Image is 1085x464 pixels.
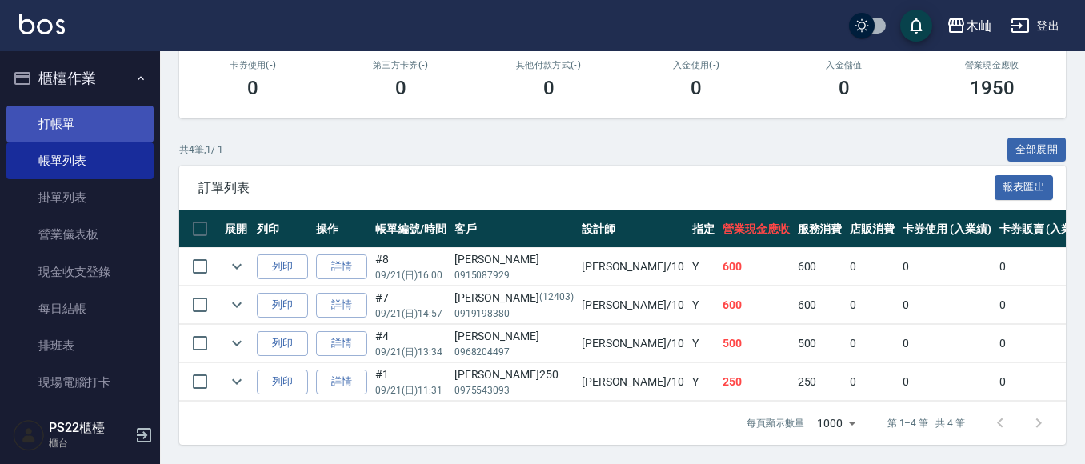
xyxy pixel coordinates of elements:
td: Y [688,325,719,362]
div: [PERSON_NAME] [454,251,574,268]
p: 09/21 (日) 16:00 [375,268,446,282]
p: 0968204497 [454,345,574,359]
button: 列印 [257,331,308,356]
td: 0 [846,286,899,324]
p: 第 1–4 筆 共 4 筆 [887,416,965,430]
td: 0 [899,363,995,401]
a: 營業儀表板 [6,216,154,253]
div: 木屾 [966,16,991,36]
td: 600 [794,248,847,286]
div: [PERSON_NAME] [454,290,574,306]
p: 櫃台 [49,436,130,450]
div: 1000 [811,402,862,445]
a: 詳情 [316,331,367,356]
button: expand row [225,293,249,317]
td: 0 [899,286,995,324]
a: 現場電腦打卡 [6,364,154,401]
a: 排班表 [6,327,154,364]
h5: PS22櫃檯 [49,420,130,436]
h2: 卡券使用(-) [198,60,308,70]
a: 掛單列表 [6,179,154,216]
button: 列印 [257,293,308,318]
h2: 第三方卡券(-) [346,60,456,70]
a: 打帳單 [6,106,154,142]
th: 展開 [221,210,253,248]
td: #1 [371,363,450,401]
td: [PERSON_NAME] /10 [578,325,688,362]
div: [PERSON_NAME]250 [454,366,574,383]
td: Y [688,286,719,324]
p: 09/21 (日) 13:34 [375,345,446,359]
p: 共 4 筆, 1 / 1 [179,142,223,157]
a: 每日結帳 [6,290,154,327]
button: expand row [225,254,249,278]
th: 店販消費 [846,210,899,248]
th: 列印 [253,210,312,248]
td: 600 [794,286,847,324]
td: 500 [794,325,847,362]
a: 帳單列表 [6,142,154,179]
h2: 入金使用(-) [642,60,751,70]
td: 0 [899,325,995,362]
img: Logo [19,14,65,34]
h3: 0 [247,77,258,99]
div: [PERSON_NAME] [454,328,574,345]
td: #8 [371,248,450,286]
td: 250 [794,363,847,401]
img: Person [13,419,45,451]
h3: 0 [543,77,555,99]
td: 0 [899,248,995,286]
h2: 其他付款方式(-) [494,60,603,70]
h2: 入金儲值 [790,60,899,70]
th: 操作 [312,210,371,248]
td: [PERSON_NAME] /10 [578,286,688,324]
td: 500 [719,325,794,362]
h3: 0 [839,77,850,99]
th: 指定 [688,210,719,248]
td: 600 [719,286,794,324]
td: 0 [846,363,899,401]
button: save [900,10,932,42]
a: 現金收支登錄 [6,254,154,290]
button: expand row [225,370,249,394]
button: 全部展開 [1007,138,1067,162]
p: 09/21 (日) 14:57 [375,306,446,321]
p: 0915087929 [454,268,574,282]
p: (12403) [539,290,574,306]
span: 訂單列表 [198,180,995,196]
p: 每頁顯示數量 [747,416,804,430]
button: 木屾 [940,10,998,42]
th: 卡券使用 (入業績) [899,210,995,248]
p: 0975543093 [454,383,574,398]
button: 列印 [257,254,308,279]
th: 帳單編號/時間 [371,210,450,248]
button: 列印 [257,370,308,394]
td: Y [688,248,719,286]
h3: 1950 [970,77,1015,99]
h3: 0 [395,77,406,99]
h3: 0 [691,77,702,99]
th: 客戶 [450,210,578,248]
button: 報表匯出 [995,175,1054,200]
td: 0 [846,325,899,362]
button: 櫃檯作業 [6,58,154,99]
p: 0919198380 [454,306,574,321]
th: 設計師 [578,210,688,248]
h2: 營業現金應收 [937,60,1047,70]
td: #7 [371,286,450,324]
a: 詳情 [316,293,367,318]
td: [PERSON_NAME] /10 [578,248,688,286]
a: 詳情 [316,370,367,394]
td: 0 [846,248,899,286]
a: 詳情 [316,254,367,279]
button: 登出 [1004,11,1066,41]
button: expand row [225,331,249,355]
td: [PERSON_NAME] /10 [578,363,688,401]
td: 250 [719,363,794,401]
th: 營業現金應收 [719,210,794,248]
td: Y [688,363,719,401]
a: 報表匯出 [995,179,1054,194]
th: 服務消費 [794,210,847,248]
td: 600 [719,248,794,286]
td: #4 [371,325,450,362]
